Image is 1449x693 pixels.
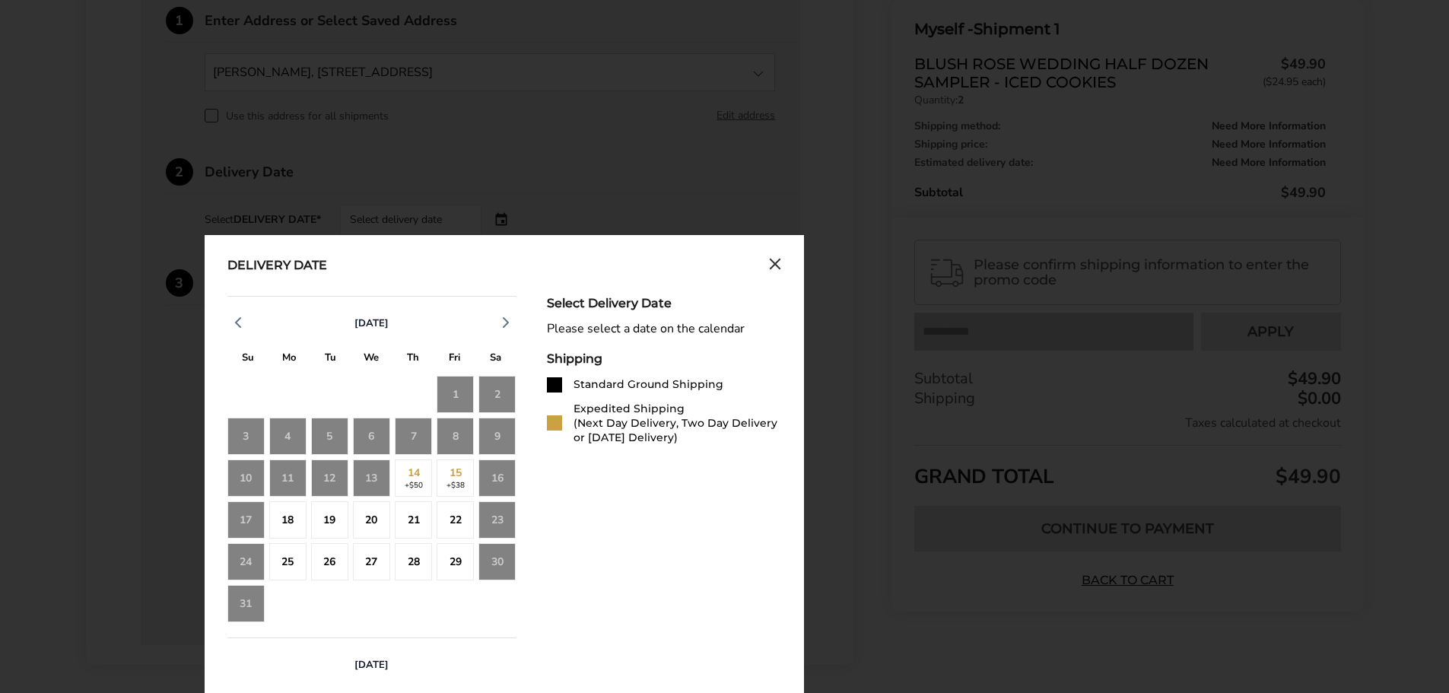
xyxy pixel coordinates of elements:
div: S [475,348,516,371]
div: Standard Ground Shipping [574,377,723,392]
button: Close calendar [769,258,781,275]
button: [DATE] [348,316,395,330]
div: T [310,348,351,371]
div: F [434,348,475,371]
div: Delivery Date [227,258,327,275]
div: S [227,348,269,371]
span: [DATE] [354,658,389,672]
div: Shipping [547,351,781,366]
div: M [269,348,310,371]
div: T [392,348,434,371]
div: Select Delivery Date [547,296,781,310]
div: W [351,348,392,371]
button: [DATE] [348,658,395,672]
div: Expedited Shipping (Next Day Delivery, Two Day Delivery or [DATE] Delivery) [574,402,781,445]
span: [DATE] [354,316,389,330]
div: Please select a date on the calendar [547,322,781,336]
